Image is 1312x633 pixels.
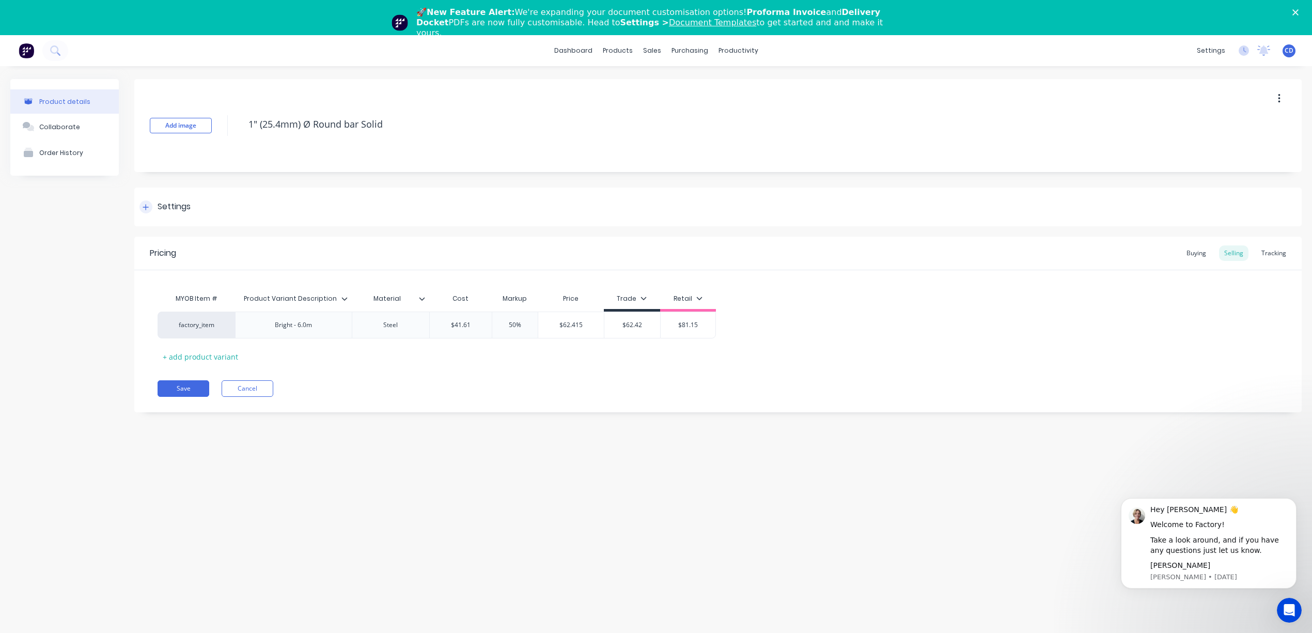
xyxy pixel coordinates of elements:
[352,286,423,312] div: Material
[150,118,212,133] button: Add image
[158,349,243,365] div: + add product variant
[746,7,826,17] b: Proforma Invoice
[1292,9,1303,16] div: Close
[669,18,756,27] a: Document Templates
[39,98,90,105] div: Product details
[617,294,647,303] div: Trade
[492,288,538,309] div: Markup
[158,288,235,309] div: MYOB Item #
[222,380,273,397] button: Cancel
[1256,245,1291,261] div: Tracking
[620,18,756,27] b: Settings >
[638,43,666,58] div: sales
[538,312,604,338] div: $62.415
[549,43,598,58] a: dashboard
[1192,43,1230,58] div: settings
[39,123,80,131] div: Collaborate
[674,294,702,303] div: Retail
[243,112,1152,136] textarea: 1" (25.4mm) Ø Round bar Solid
[416,7,880,27] b: Delivery Docket
[39,149,83,157] div: Order History
[598,43,638,58] div: products
[604,312,660,338] div: $62.42
[235,288,352,309] div: Product Variant Description
[1181,245,1211,261] div: Buying
[1277,598,1302,623] iframe: Intercom live chat
[713,43,763,58] div: productivity
[365,318,416,332] div: Steel
[168,320,225,330] div: factory_item
[352,288,429,309] div: Material
[158,380,209,397] button: Save
[10,89,119,114] button: Product details
[158,200,191,213] div: Settings
[181,5,200,23] div: Close
[489,312,541,338] div: 50%
[10,114,119,140] button: Collaborate
[267,318,320,332] div: Bright - 6.0m
[19,43,34,58] img: Factory
[661,312,716,338] div: $81.15
[150,247,176,259] div: Pricing
[235,286,346,312] div: Product Variant Description
[427,7,515,17] b: New Feature Alert:
[430,312,492,338] div: $41.61
[158,312,716,338] div: factory_itemBright - 6.0mSteel$41.6150%$62.415$62.42$81.15
[538,288,604,309] div: Price
[1105,482,1312,605] iframe: Intercom notifications message
[392,14,408,31] img: Profile image for Team
[416,7,904,38] div: 🚀 We're expanding your document customisation options! and PDFs are now fully customisable. Head ...
[7,4,26,24] button: go back
[429,288,492,309] div: Cost
[666,43,713,58] div: purchasing
[1285,46,1293,55] span: CD
[1219,245,1248,261] div: Selling
[10,140,119,165] button: Order History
